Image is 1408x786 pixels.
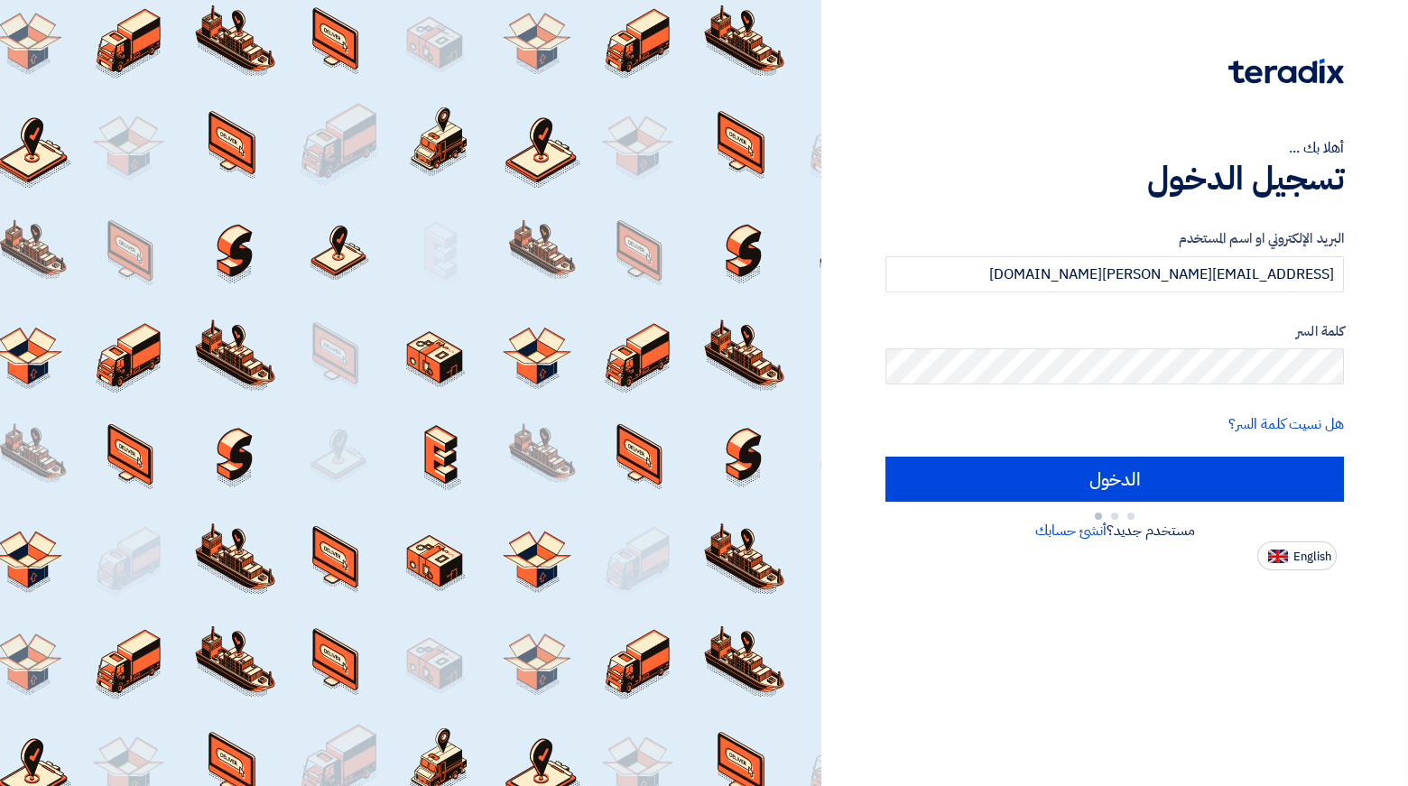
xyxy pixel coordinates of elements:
div: مستخدم جديد؟ [885,520,1344,541]
label: كلمة السر [885,321,1344,342]
input: الدخول [885,457,1344,502]
a: أنشئ حسابك [1035,520,1107,541]
h1: تسجيل الدخول [885,159,1344,199]
input: أدخل بريد العمل الإلكتروني او اسم المستخدم الخاص بك ... [885,256,1344,292]
img: Teradix logo [1228,59,1344,84]
label: البريد الإلكتروني او اسم المستخدم [885,228,1344,249]
a: هل نسيت كلمة السر؟ [1228,413,1344,435]
button: English [1257,541,1337,570]
img: en-US.png [1268,550,1288,563]
div: أهلا بك ... [885,137,1344,159]
span: English [1293,550,1331,563]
